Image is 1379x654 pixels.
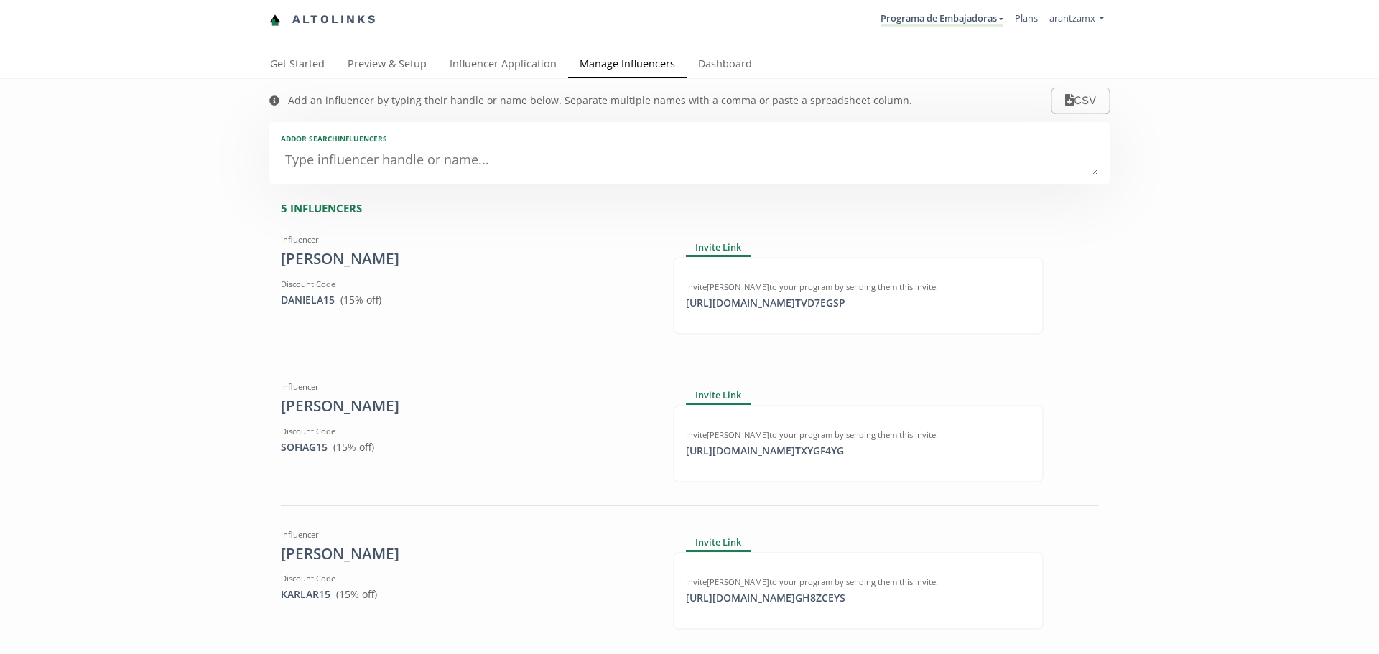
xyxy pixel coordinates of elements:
a: Plans [1015,11,1038,24]
a: Influencer Application [438,51,568,80]
div: 5 INFLUENCERS [281,201,1110,216]
a: SOFIAG15 [281,440,328,454]
div: [PERSON_NAME] [281,248,651,270]
span: ( 15 % off) [336,587,377,601]
span: ( 15 % off) [340,293,381,307]
div: Invite [PERSON_NAME] to your program by sending them this invite: [686,281,1031,293]
div: Add an influencer by typing their handle or name below. Separate multiple names with a comma or p... [288,93,912,108]
div: Add or search INFLUENCERS [281,134,1098,144]
button: CSV [1051,88,1110,114]
div: Invite Link [686,535,751,552]
div: Invite Link [686,387,751,404]
a: Altolinks [269,8,377,32]
div: Invite [PERSON_NAME] to your program by sending them this invite: [686,429,1031,441]
a: Manage Influencers [568,51,687,80]
div: [PERSON_NAME] [281,543,651,565]
div: [URL][DOMAIN_NAME] GH8ZCEYS [677,591,854,605]
a: Programa de Embajadoras [881,11,1003,27]
div: Influencer [281,529,651,541]
a: Get Started [259,51,336,80]
a: DANIELA15 [281,293,335,307]
div: Discount Code [281,426,651,437]
img: favicon-32x32.png [269,14,281,26]
div: Invite Link [686,240,751,257]
a: Dashboard [687,51,763,80]
a: arantzamx [1049,11,1104,28]
div: [PERSON_NAME] [281,396,651,417]
div: Invite [PERSON_NAME] to your program by sending them this invite: [686,576,1031,588]
div: Discount Code [281,573,651,584]
div: Influencer [281,381,651,393]
a: KARLAR15 [281,587,330,601]
div: Discount Code [281,279,651,290]
div: Influencer [281,234,651,246]
div: [URL][DOMAIN_NAME] TVD7EGSP [677,296,854,310]
div: [URL][DOMAIN_NAME] TXYGF4YG [677,444,853,458]
a: Preview & Setup [336,51,438,80]
span: arantzamx [1049,11,1095,24]
span: ( 15 % off) [333,440,374,454]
